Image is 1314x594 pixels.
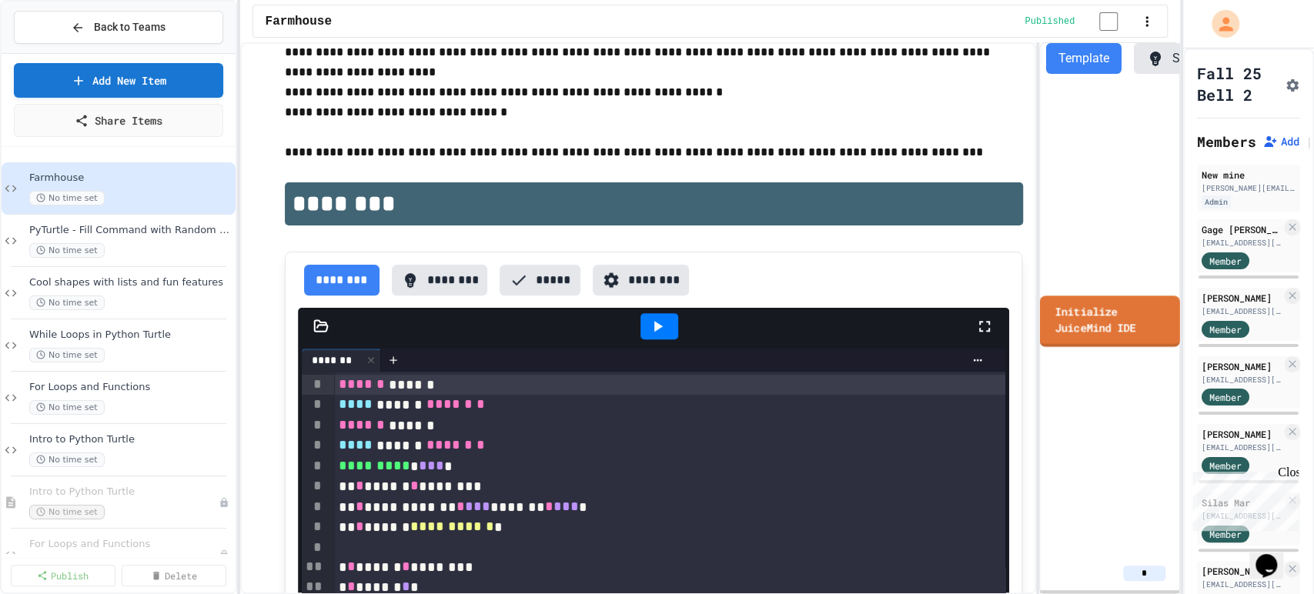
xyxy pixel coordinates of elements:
span: Member [1209,527,1242,541]
span: Cool shapes with lists and fun features [29,276,232,289]
iframe: chat widget [1186,466,1299,531]
div: [PERSON_NAME] [1202,427,1282,441]
span: No time set [29,400,105,415]
div: [PERSON_NAME] [1202,291,1282,305]
span: For Loops and Functions [29,538,219,551]
span: Member [1209,322,1242,336]
span: Member [1209,459,1242,472]
button: Template [1046,43,1122,74]
button: Assignment Settings [1285,75,1300,93]
button: Solution [1134,43,1230,74]
div: [EMAIL_ADDRESS][DOMAIN_NAME] [1202,305,1282,317]
span: Member [1209,254,1242,268]
span: No time set [29,452,105,467]
div: Unpublished [219,497,229,508]
div: New mine [1202,168,1296,182]
a: Initialize JuiceMind IDE [1040,295,1180,347]
span: For Loops and Functions [29,381,232,394]
div: Chat with us now!Close [6,6,106,98]
div: Admin [1202,195,1231,209]
span: Farmhouse [266,12,332,31]
h2: Members [1197,131,1256,152]
div: [PERSON_NAME][EMAIL_ADDRESS][PERSON_NAME][DOMAIN_NAME] [1202,182,1296,194]
div: [EMAIL_ADDRESS][DOMAIN_NAME] [1202,237,1282,249]
div: [EMAIL_ADDRESS][DOMAIN_NAME] [1202,579,1282,590]
span: Back to Teams [94,19,166,35]
span: No time set [29,295,105,310]
div: [PERSON_NAME] [1202,359,1282,373]
span: Published [1025,15,1075,28]
a: Publish [11,565,115,586]
div: [PERSON_NAME] [1202,564,1282,578]
span: Intro to Python Turtle [29,486,219,499]
div: [EMAIL_ADDRESS][DOMAIN_NAME] [1202,374,1282,385]
a: Delete [122,565,226,586]
span: Member [1209,390,1242,404]
span: Farmhouse [29,172,232,185]
input: publish toggle [1081,12,1136,31]
h1: Fall 25 Bell 2 [1197,62,1279,105]
span: No time set [29,243,105,258]
iframe: chat widget [1249,532,1299,579]
div: Content is published and visible to students [1025,12,1136,31]
div: Unpublished [219,549,229,560]
span: No time set [29,191,105,205]
span: No time set [29,505,105,519]
a: Share Items [14,104,223,137]
div: My Account [1195,6,1243,42]
div: Gage [PERSON_NAME] [1202,222,1282,236]
span: No time set [29,348,105,362]
button: Add [1262,134,1299,149]
span: Intro to Python Turtle [29,433,232,446]
span: PyTurtle - Fill Command with Random Number Generator [29,224,232,237]
button: Back to Teams [14,11,223,44]
span: | [1306,132,1313,151]
a: Add New Item [14,63,223,98]
span: While Loops in Python Turtle [29,329,232,342]
div: [EMAIL_ADDRESS][DOMAIN_NAME] [1202,442,1282,453]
